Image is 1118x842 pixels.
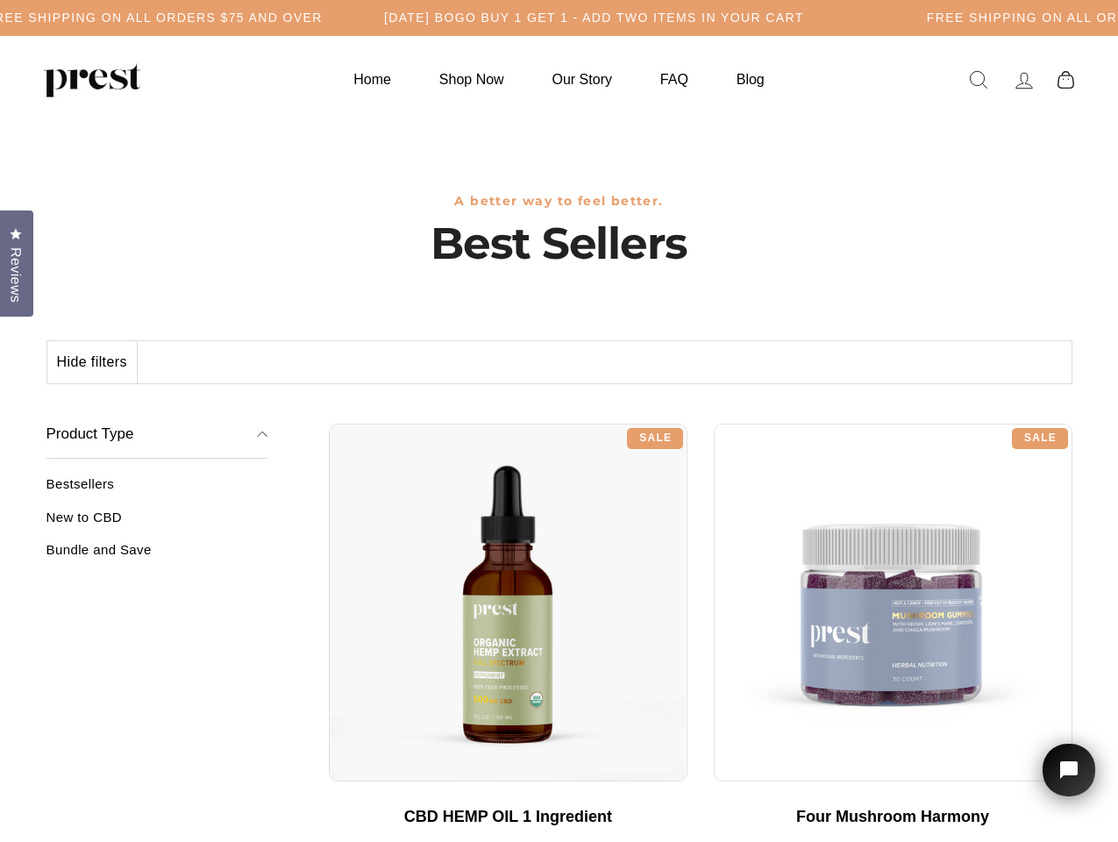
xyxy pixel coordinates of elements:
a: FAQ [638,62,710,96]
a: Our Story [531,62,634,96]
img: PREST ORGANICS [44,62,140,97]
button: Hide filters [47,341,138,383]
div: CBD HEMP OIL 1 Ingredient [346,808,670,827]
h1: Best Sellers [46,218,1072,270]
div: Four Mushroom Harmony [731,808,1055,827]
h5: [DATE] BOGO BUY 1 GET 1 - ADD TWO ITEMS IN YOUR CART [384,11,804,25]
a: Bestsellers [46,476,268,505]
a: Home [331,62,413,96]
span: Reviews [4,247,27,303]
a: Shop Now [417,62,526,96]
button: Product Type [46,410,268,460]
a: Blog [715,62,787,96]
h3: A better way to feel better. [46,194,1072,209]
ul: Primary [331,62,786,96]
iframe: Tidio Chat [1020,719,1118,842]
div: Sale [627,428,683,449]
a: New to CBD [46,510,268,539]
a: Bundle and Save [46,542,268,571]
div: Sale [1012,428,1068,449]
